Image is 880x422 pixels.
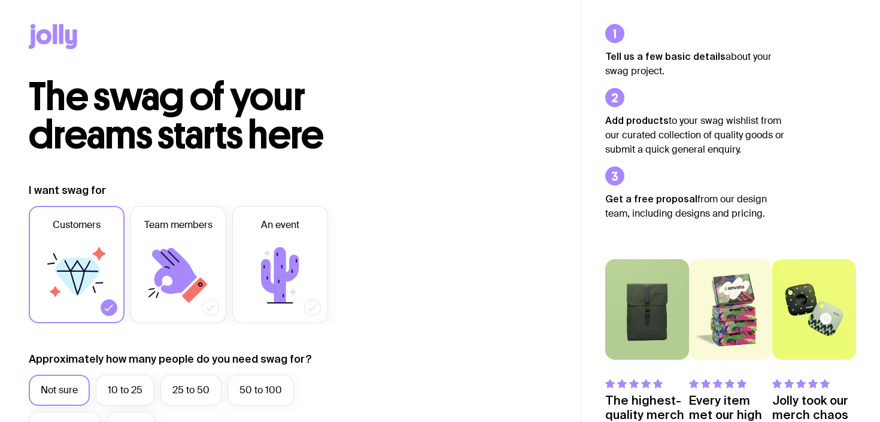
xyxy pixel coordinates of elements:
p: to your swag wishlist from our curated collection of quality goods or submit a quick general enqu... [605,113,785,157]
label: I want swag for [29,183,106,198]
span: The swag of your dreams starts here [29,73,324,159]
span: Team members [144,218,213,232]
strong: Add products [605,115,669,126]
label: 25 to 50 [160,375,221,406]
label: 10 to 25 [96,375,154,406]
strong: Tell us a few basic details [605,51,726,62]
p: from our design team, including designs and pricing. [605,192,785,221]
p: about your swag project. [605,49,785,78]
span: Customers [53,218,101,232]
label: 50 to 100 [227,375,294,406]
span: An event [261,218,299,232]
strong: Get a free proposal [605,193,697,204]
label: Not sure [29,375,90,406]
label: Approximately how many people do you need swag for? [29,352,312,366]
